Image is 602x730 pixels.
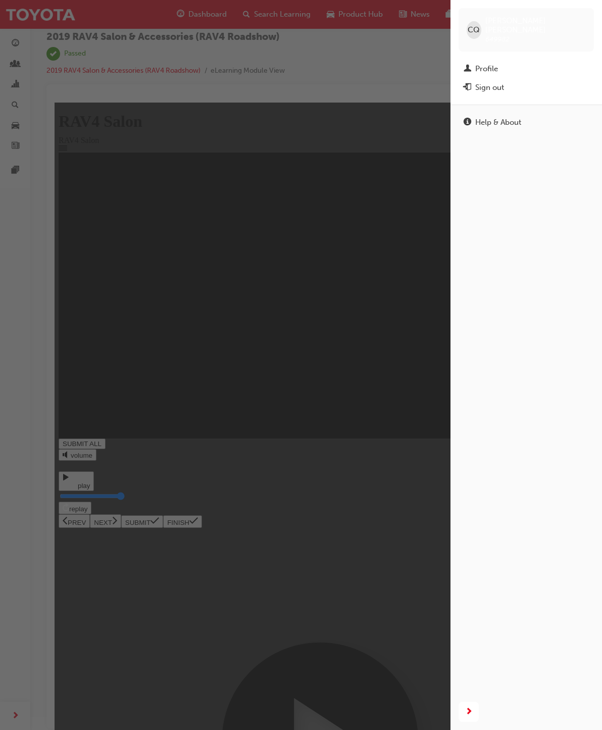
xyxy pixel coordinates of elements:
div: Sign out [475,82,504,93]
button: Sign out [459,78,594,97]
span: man-icon [464,65,471,74]
div: Help & About [475,117,521,128]
span: next-icon [465,706,473,718]
a: Help & About [459,113,594,132]
div: Profile [475,63,498,75]
span: CQ [468,24,480,36]
span: 649982 [485,35,510,43]
span: [PERSON_NAME] [PERSON_NAME] [485,16,586,34]
span: info-icon [464,118,471,127]
span: exit-icon [464,83,471,92]
a: Profile [459,60,594,78]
